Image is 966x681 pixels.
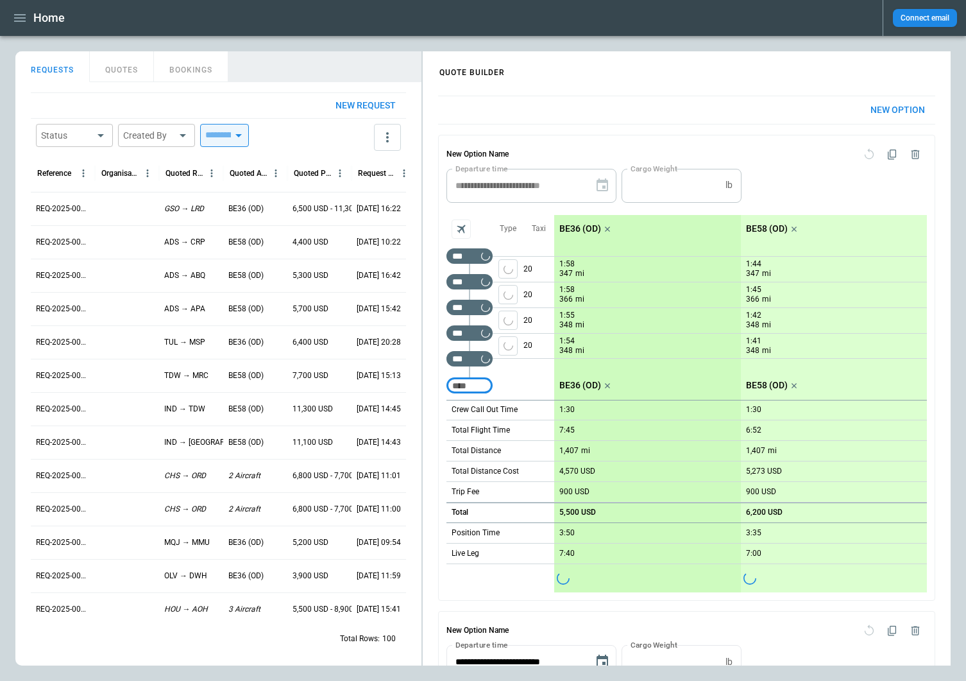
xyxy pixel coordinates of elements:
p: HOU → AOH [164,604,208,615]
p: 1:30 [559,405,575,415]
label: Cargo Weight [631,163,677,174]
p: mi [575,345,584,356]
span: Duplicate quote option [881,143,904,166]
button: more [374,124,401,151]
p: REQ-2025-000242 [36,504,90,515]
p: 347 [746,268,759,279]
p: 900 USD [746,487,776,497]
h6: New Option Name [446,143,509,166]
p: [DATE] 11:00 [357,504,401,515]
p: ADS → CRP [164,237,205,248]
p: 366 [746,294,759,305]
p: 3,900 USD [292,571,328,582]
div: Quoted Aircraft [230,169,267,178]
button: left aligned [498,336,518,356]
p: 348 [559,345,573,356]
p: REQ-2025-000246 [36,370,90,381]
div: Too short [446,378,493,393]
p: lb [725,657,733,668]
p: REQ-2025-000245 [36,404,90,415]
p: [DATE] 09:54 [357,537,401,548]
div: Too short [446,325,493,341]
button: Quoted Route column menu [203,165,220,182]
button: New request [325,93,406,118]
button: Choose date, selected date is Aug 11, 2025 [589,649,615,675]
p: [DATE] 11:01 [357,470,401,481]
p: GSO → LRD [164,203,204,214]
p: BE58 (OD) [228,237,264,248]
p: 6:52 [746,426,761,435]
p: 3 Aircraft [228,604,260,615]
p: 7,700 USD [292,370,328,381]
p: [DATE] 11:59 [357,571,401,582]
p: BE36 (OD) [228,203,264,214]
p: 20 [523,257,554,282]
p: 1:45 [746,285,761,295]
p: REQ-2025-000244 [36,437,90,448]
p: 1,407 [746,446,765,456]
p: OLV → DWH [164,571,207,582]
p: MQJ → MMU [164,537,210,548]
h1: Home [33,10,65,26]
p: BE58 (OD) [228,437,264,448]
p: 1:58 [559,285,575,295]
button: Organisation column menu [139,165,156,182]
p: BE36 (OD) [559,380,601,391]
p: 100 [382,634,396,644]
p: BE58 (OD) [228,270,264,281]
p: 2 Aircraft [228,504,260,515]
span: Delete quote option [904,619,927,642]
p: 5,200 USD [292,537,328,548]
p: 1,407 [559,446,579,456]
p: mi [575,268,584,279]
p: 347 [559,268,573,279]
p: Total Rows: [340,634,380,644]
div: Reference [37,169,71,178]
p: BE58 (OD) [228,404,264,415]
p: REQ-2025-000243 [36,470,90,481]
p: [DATE] 14:45 [357,404,401,415]
label: Departure time [455,639,508,650]
p: 348 [559,320,573,331]
p: 348 [746,345,759,356]
button: Quoted Price column menu [332,165,348,182]
p: 1:41 [746,336,761,346]
button: Connect email [893,9,957,27]
p: 348 [746,320,759,331]
p: BE58 (OD) [746,380,788,391]
p: lb [725,180,733,191]
p: BE58 (OD) [228,304,264,315]
span: Type of sector [498,336,518,356]
button: Reference column menu [75,165,92,182]
p: Position Time [452,528,500,539]
p: mi [581,445,590,456]
p: Total Distance Cost [452,466,519,477]
p: Crew Call Out Time [452,404,518,415]
p: 366 [559,294,573,305]
div: Organisation [101,169,139,178]
button: Request Created At (UTC-05:00) column menu [396,165,412,182]
p: 1:30 [746,405,761,415]
p: 1:44 [746,259,761,269]
p: 6,200 USD [746,508,783,517]
div: Quoted Price [294,169,332,178]
span: Type of sector [498,311,518,330]
button: New Option [860,96,935,124]
span: Type of sector [498,285,518,304]
p: 5,300 USD [292,270,328,281]
h6: Total [452,508,468,517]
p: 1:54 [559,336,575,346]
div: Not found [446,248,493,264]
p: Total Flight Time [452,425,510,436]
p: [DATE] 15:42 [357,304,401,315]
p: REQ-2025-000248 [36,304,90,315]
p: BE58 (OD) [228,370,264,381]
p: [DATE] 20:28 [357,337,401,348]
button: left aligned [498,285,518,304]
p: CHS → ORD [164,504,206,515]
p: 7:45 [559,426,575,435]
div: Quoted Route [165,169,203,178]
h6: New Option Name [446,619,509,642]
p: 5,500 USD [559,508,596,517]
button: QUOTES [90,51,154,82]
